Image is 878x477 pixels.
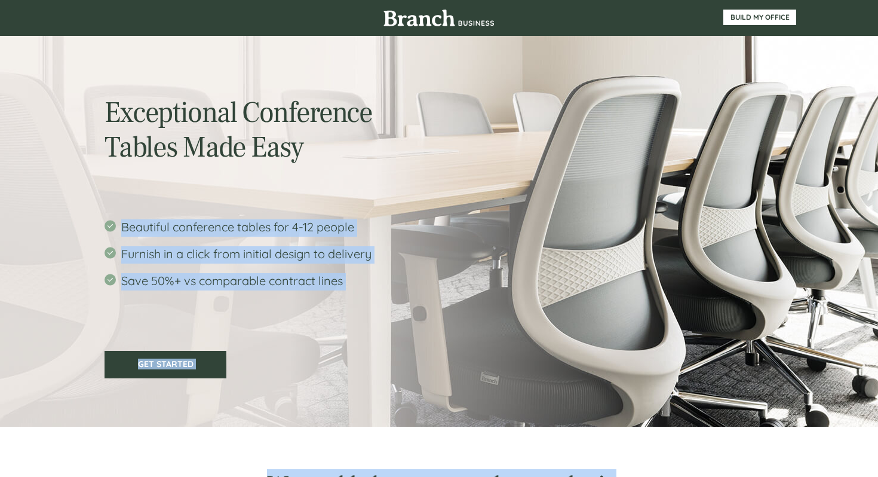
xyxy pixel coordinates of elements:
[121,273,343,288] span: Save 50%+ vs comparable contract lines
[121,246,372,261] span: Furnish in a click from initial design to delivery
[723,10,796,25] a: BUILD MY OFFICE
[105,93,372,167] span: Exceptional Conference Tables Made Easy
[106,359,225,369] span: GET STARTED
[105,351,226,378] a: GET STARTED
[724,13,796,22] span: BUILD MY OFFICE
[121,219,354,234] span: Beautiful conference tables for 4-12 people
